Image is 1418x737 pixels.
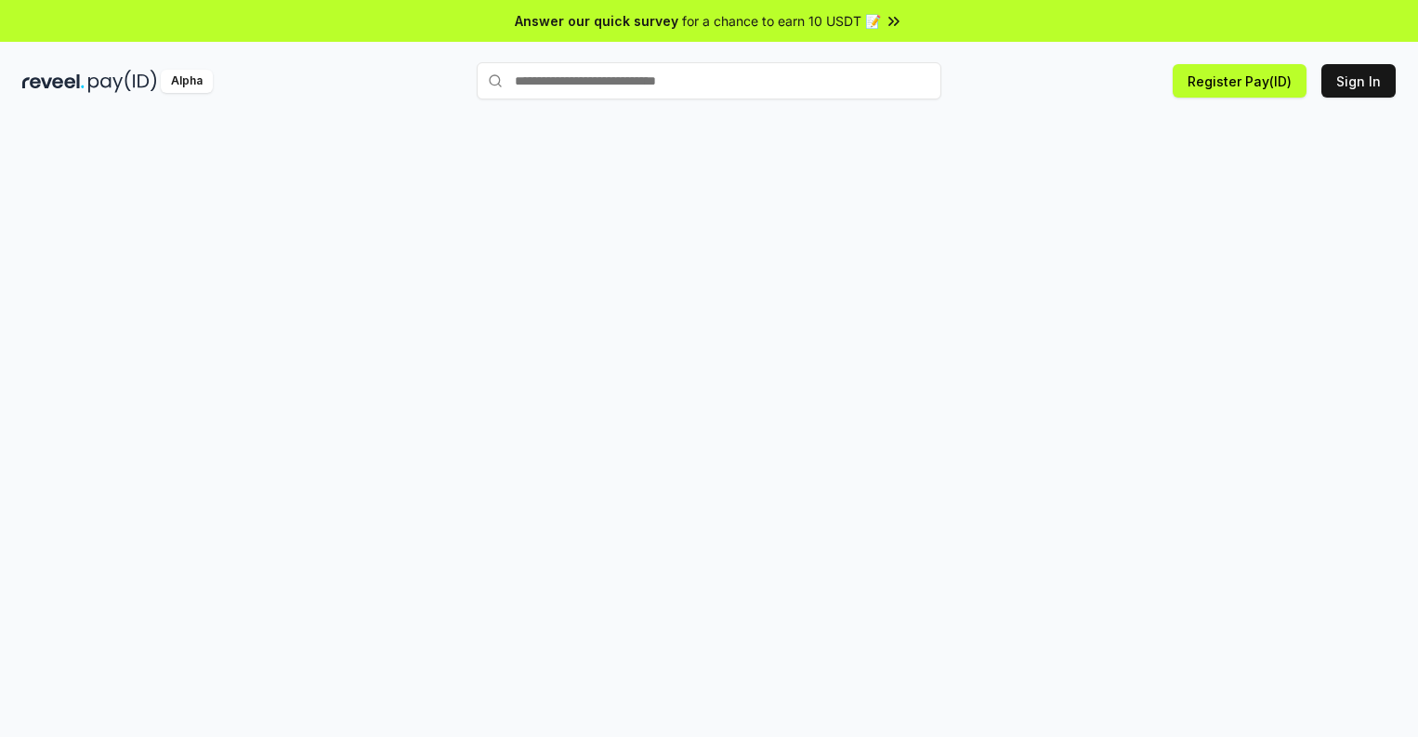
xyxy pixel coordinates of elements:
[22,70,85,93] img: reveel_dark
[515,11,678,31] span: Answer our quick survey
[1173,64,1306,98] button: Register Pay(ID)
[161,70,213,93] div: Alpha
[682,11,881,31] span: for a chance to earn 10 USDT 📝
[88,70,157,93] img: pay_id
[1321,64,1396,98] button: Sign In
